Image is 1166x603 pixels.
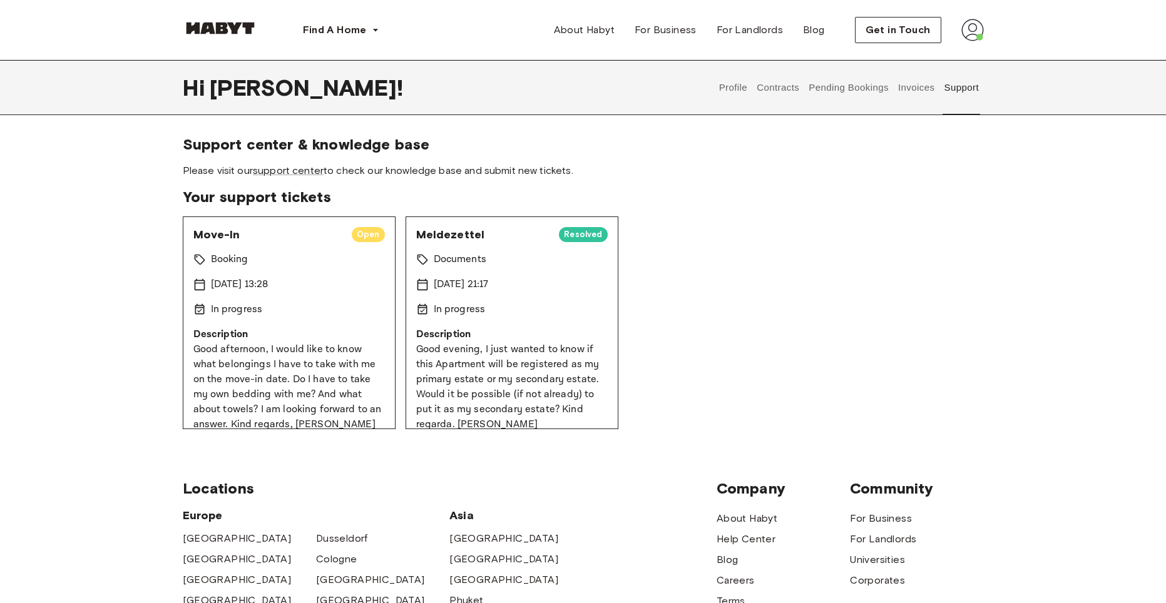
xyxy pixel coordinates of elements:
[434,277,489,292] p: [DATE] 21:17
[866,23,931,38] span: Get in Touch
[210,74,403,101] span: [PERSON_NAME] !
[316,572,425,587] a: [GEOGRAPHIC_DATA]
[559,228,607,241] span: Resolved
[707,18,793,43] a: For Landlords
[717,532,775,547] a: Help Center
[755,60,801,115] button: Contracts
[183,479,717,498] span: Locations
[183,552,292,567] a: [GEOGRAPHIC_DATA]
[193,342,385,432] p: Good afternoon, I would like to know what belongings I have to take with me on the move-in date. ...
[183,188,984,206] span: Your support tickets
[211,252,248,267] p: Booking
[544,18,625,43] a: About Habyt
[193,227,342,242] span: Move-In
[211,277,268,292] p: [DATE] 13:28
[850,573,905,588] a: Corporates
[625,18,707,43] a: For Business
[449,531,558,546] a: [GEOGRAPHIC_DATA]
[850,532,916,547] a: For Landlords
[717,479,850,498] span: Company
[943,60,981,115] button: Support
[717,552,739,567] a: Blog
[850,479,983,498] span: Community
[183,74,210,101] span: Hi
[717,60,749,115] button: Profile
[850,552,905,567] a: Universities
[717,23,783,38] span: For Landlords
[183,164,984,178] span: Please visit our to check our knowledge base and submit new tickets.
[449,572,558,587] a: [GEOGRAPHIC_DATA]
[449,508,583,523] span: Asia
[803,23,825,38] span: Blog
[554,23,615,38] span: About Habyt
[855,17,941,43] button: Get in Touch
[714,60,983,115] div: user profile tabs
[807,60,891,115] button: Pending Bookings
[352,228,385,241] span: Open
[449,552,558,567] a: [GEOGRAPHIC_DATA]
[416,227,550,242] span: Meldezettel
[293,18,389,43] button: Find A Home
[253,165,324,176] a: support center
[850,511,912,526] a: For Business
[416,342,608,432] p: Good evening, I just wanted to know if this Apartment will be registered as my primary estate or ...
[211,302,263,317] p: In progress
[183,531,292,546] a: [GEOGRAPHIC_DATA]
[434,302,486,317] p: In progress
[416,327,608,342] p: Description
[961,19,984,41] img: avatar
[635,23,697,38] span: For Business
[183,22,258,34] img: Habyt
[303,23,367,38] span: Find A Home
[183,572,292,587] a: [GEOGRAPHIC_DATA]
[434,252,486,267] p: Documents
[793,18,835,43] a: Blog
[193,327,385,342] p: Description
[316,531,368,546] a: Dusseldorf
[183,508,450,523] span: Europe
[717,511,777,526] a: About Habyt
[717,573,755,588] a: Careers
[183,135,984,154] span: Support center & knowledge base
[316,552,357,567] a: Cologne
[896,60,936,115] button: Invoices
